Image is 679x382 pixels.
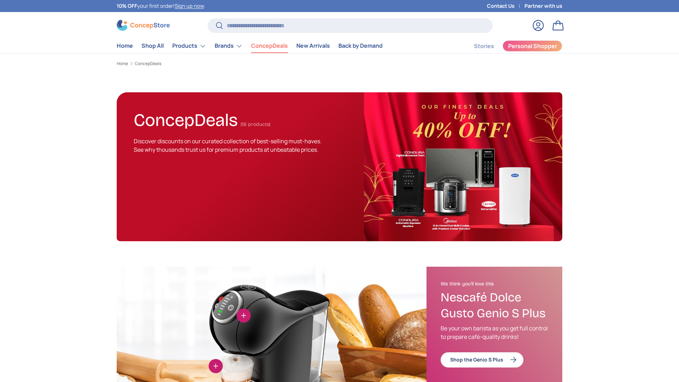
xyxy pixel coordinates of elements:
a: Personal Shopper [503,40,562,52]
a: Home [117,62,128,66]
h2: We think you'll love this [441,281,548,287]
img: ConcepStore [117,20,170,31]
a: Back by Demand [338,39,383,53]
h1: ConcepDeals [134,107,238,131]
p: your first order! . [117,2,205,10]
a: Products [172,39,206,53]
a: Home [117,39,133,53]
a: ConcepDeals [135,62,161,66]
h3: Nescafé Dolce Gusto Genio S Plus [441,290,548,322]
a: New Arrivals [296,39,330,53]
a: Brands [215,39,243,53]
a: Sign up now [175,2,204,9]
a: Stories [474,39,494,53]
p: Be your own barista as you get full control to prepare café-quality drinks! [441,324,548,341]
a: Shop the Genio S Plus [441,352,523,367]
nav: Primary [117,39,383,53]
summary: Brands [210,39,247,53]
nav: Breadcrumbs [117,60,562,67]
summary: Products [168,39,210,53]
a: Contact Us [487,2,524,10]
strong: 10% OFF [117,2,137,9]
a: ConcepDeals [251,39,288,53]
nav: Secondary [457,39,562,53]
span: Personal Shopper [508,43,557,49]
span: Discover discounts on our curated collection of best-selling must-haves. See why thousands trust ... [134,137,321,154]
img: ConcepDeals [364,92,562,241]
a: Shop All [141,39,164,53]
a: Partner with us [524,2,562,10]
span: (18 products) [240,121,271,127]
